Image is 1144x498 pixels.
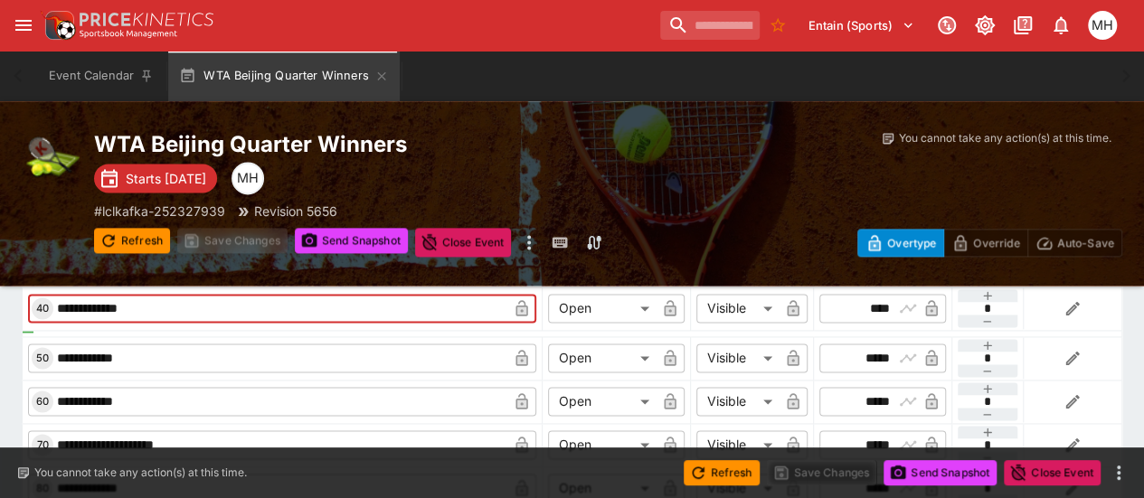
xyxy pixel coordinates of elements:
[33,302,52,315] span: 40
[857,229,944,257] button: Overtype
[33,438,52,451] span: 70
[696,387,779,416] div: Visible
[1007,9,1039,42] button: Documentation
[1108,462,1130,484] button: more
[38,51,165,101] button: Event Calendar
[295,228,408,253] button: Send Snapshot
[973,233,1019,252] p: Override
[22,130,80,188] img: tennis.png
[80,13,213,26] img: PriceKinetics
[94,130,694,158] h2: Copy To Clipboard
[254,202,337,221] p: Revision 5656
[943,229,1027,257] button: Override
[7,9,40,42] button: open drawer
[1083,5,1122,45] button: Michael Hutchinson
[168,51,400,101] button: WTA Beijing Quarter Winners
[1045,9,1077,42] button: Notifications
[884,460,997,485] button: Send Snapshot
[696,343,779,372] div: Visible
[415,228,512,257] button: Close Event
[1027,229,1122,257] button: Auto-Save
[34,465,247,481] p: You cannot take any action(s) at this time.
[1088,11,1117,40] div: Michael Hutchinson
[969,9,1001,42] button: Toggle light/dark mode
[40,7,76,43] img: PriceKinetics Logo
[763,11,792,40] button: No Bookmarks
[1057,233,1114,252] p: Auto-Save
[518,228,540,257] button: more
[232,162,264,194] div: Michael Hutchinson
[33,395,52,408] span: 60
[660,11,760,40] input: search
[548,387,656,416] div: Open
[80,30,177,38] img: Sportsbook Management
[931,9,963,42] button: Connected to PK
[899,130,1111,146] p: You cannot take any action(s) at this time.
[887,233,936,252] p: Overtype
[696,294,779,323] div: Visible
[696,430,779,459] div: Visible
[798,11,925,40] button: Select Tenant
[126,169,206,188] p: Starts [DATE]
[684,460,760,485] button: Refresh
[548,430,656,459] div: Open
[548,343,656,372] div: Open
[1004,460,1101,485] button: Close Event
[548,294,656,323] div: Open
[94,228,170,253] button: Refresh
[857,229,1122,257] div: Start From
[94,202,225,221] p: Copy To Clipboard
[33,352,52,364] span: 50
